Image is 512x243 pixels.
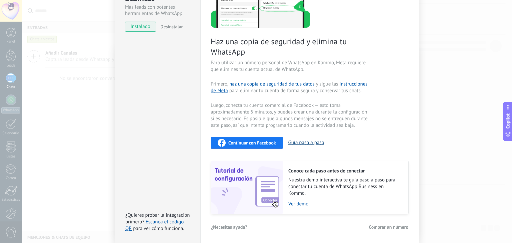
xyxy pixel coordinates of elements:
[229,81,315,87] a: haz una copia de seguridad de tus datos
[125,219,184,232] a: Escanea el código QR
[211,102,369,129] span: Luego, conecta tu cuenta comercial de Facebook — esto toma aproximadamente 5 minutos, y puedes cr...
[211,81,369,94] span: Primero, y sigue las para eliminar tu cuenta de forma segura y conservar tus chats.
[369,225,408,229] span: Comprar un número
[211,81,368,94] a: instrucciones de Meta
[211,60,369,73] span: Para utilizar un número personal de WhatsApp en Kommo, Meta requiere que elimines tu cuenta actua...
[288,139,324,146] button: Guía paso a paso
[160,24,183,30] span: Desinstalar
[158,22,183,32] button: Desinstalar
[211,225,247,229] span: ¿Necesitas ayuda?
[133,225,184,232] span: para ver cómo funciona.
[368,222,409,232] button: Comprar un número
[125,22,156,32] span: instalado
[228,140,276,145] span: Continuar con Facebook
[211,222,248,232] button: ¿Necesitas ayuda?
[505,114,511,129] span: Copilot
[288,168,402,174] h2: Conoce cada paso antes de conectar
[288,201,402,207] a: Ver demo
[211,36,369,57] span: Haz una copia de seguridad y elimina tu WhatsApp
[125,4,191,17] div: Más leads con potentes herramientas de WhatsApp
[125,212,190,225] span: ¿Quieres probar la integración primero?
[288,177,402,197] span: Nuestra demo interactiva te guía paso a paso para conectar tu cuenta de WhatsApp Business en Kommo.
[211,137,283,149] button: Continuar con Facebook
